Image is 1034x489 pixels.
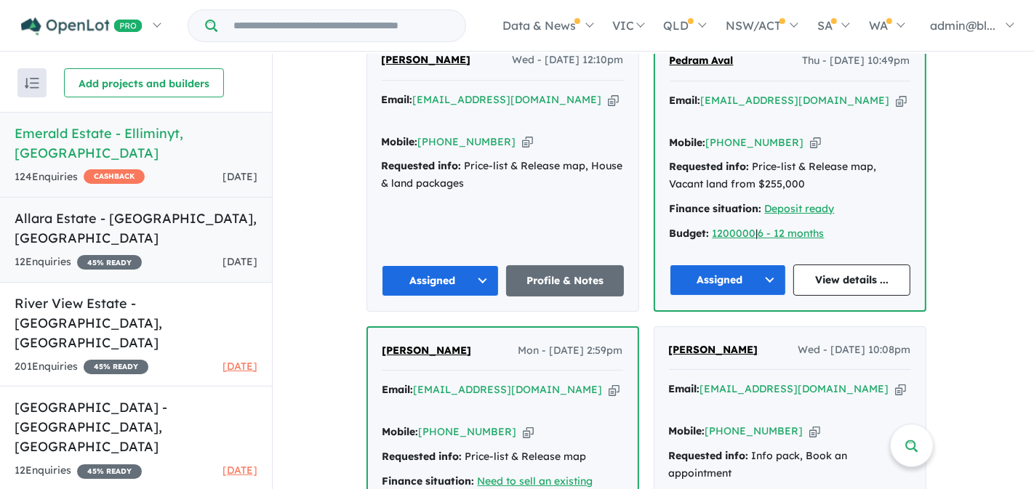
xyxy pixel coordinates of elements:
[518,342,623,360] span: Mon - [DATE] 2:59pm
[382,425,419,438] strong: Mobile:
[382,450,462,463] strong: Requested info:
[15,254,142,271] div: 12 Enquir ies
[765,202,835,215] a: Deposit ready
[382,383,414,396] strong: Email:
[382,135,418,148] strong: Mobile:
[382,53,471,66] span: [PERSON_NAME]
[670,225,910,243] div: |
[803,52,910,70] span: Thu - [DATE] 10:49pm
[670,94,701,107] strong: Email:
[670,136,706,149] strong: Mobile:
[77,464,142,479] span: 45 % READY
[930,18,995,33] span: admin@bl...
[382,265,500,296] button: Assigned
[25,78,39,89] img: sort.svg
[84,169,145,184] span: CASHBACK
[608,92,619,108] button: Copy
[670,54,734,67] span: Pedram Aval
[382,344,472,357] span: [PERSON_NAME]
[223,464,257,477] span: [DATE]
[700,382,889,395] a: [EMAIL_ADDRESS][DOMAIN_NAME]
[669,342,758,359] a: [PERSON_NAME]
[523,424,534,440] button: Copy
[64,68,224,97] button: Add projects and builders
[15,462,142,480] div: 12 Enquir ies
[895,381,906,397] button: Copy
[670,160,750,173] strong: Requested info:
[670,202,762,215] strong: Finance situation:
[706,136,804,149] a: [PHONE_NUMBER]
[670,158,910,193] div: Price-list & Release map, Vacant land from $255,000
[382,474,475,488] strong: Finance situation:
[419,425,517,438] a: [PHONE_NUMBER]
[810,135,821,150] button: Copy
[220,10,462,41] input: Try estate name, suburb, builder or developer
[705,424,803,437] a: [PHONE_NUMBER]
[669,382,700,395] strong: Email:
[382,448,623,466] div: Price-list & Release map
[670,227,710,240] strong: Budget:
[15,358,148,376] div: 201 Enquir ies
[758,227,825,240] a: 6 - 12 months
[793,264,910,296] a: View details ...
[670,264,787,296] button: Assigned
[223,255,257,268] span: [DATE]
[669,448,911,482] div: Info pack, Book an appointment
[382,159,462,172] strong: Requested info:
[609,382,620,397] button: Copy
[382,158,624,193] div: Price-list & Release map, House & land packages
[669,343,758,356] span: [PERSON_NAME]
[15,294,257,352] h5: River View Estate - [GEOGRAPHIC_DATA] , [GEOGRAPHIC_DATA]
[506,265,624,296] a: Profile & Notes
[382,342,472,360] a: [PERSON_NAME]
[223,170,257,183] span: [DATE]
[84,360,148,374] span: 45 % READY
[382,52,471,69] a: [PERSON_NAME]
[670,52,734,70] a: Pedram Aval
[413,93,602,106] a: [EMAIL_ADDRESS][DOMAIN_NAME]
[414,383,603,396] a: [EMAIL_ADDRESS][DOMAIN_NAME]
[15,169,145,186] div: 124 Enquir ies
[809,424,820,439] button: Copy
[223,360,257,373] span: [DATE]
[522,134,533,150] button: Copy
[382,93,413,106] strong: Email:
[701,94,890,107] a: [EMAIL_ADDRESS][DOMAIN_NAME]
[713,227,756,240] a: 1200000
[669,424,705,437] strong: Mobile:
[896,93,907,108] button: Copy
[77,255,142,270] span: 45 % READY
[15,124,257,163] h5: Emerald Estate - Elliminyt , [GEOGRAPHIC_DATA]
[21,17,143,36] img: Openlot PRO Logo White
[418,135,516,148] a: [PHONE_NUMBER]
[513,52,624,69] span: Wed - [DATE] 12:10pm
[15,397,257,456] h5: [GEOGRAPHIC_DATA] - [GEOGRAPHIC_DATA] , [GEOGRAPHIC_DATA]
[15,209,257,248] h5: Allara Estate - [GEOGRAPHIC_DATA] , [GEOGRAPHIC_DATA]
[798,342,911,359] span: Wed - [DATE] 10:08pm
[669,449,749,462] strong: Requested info:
